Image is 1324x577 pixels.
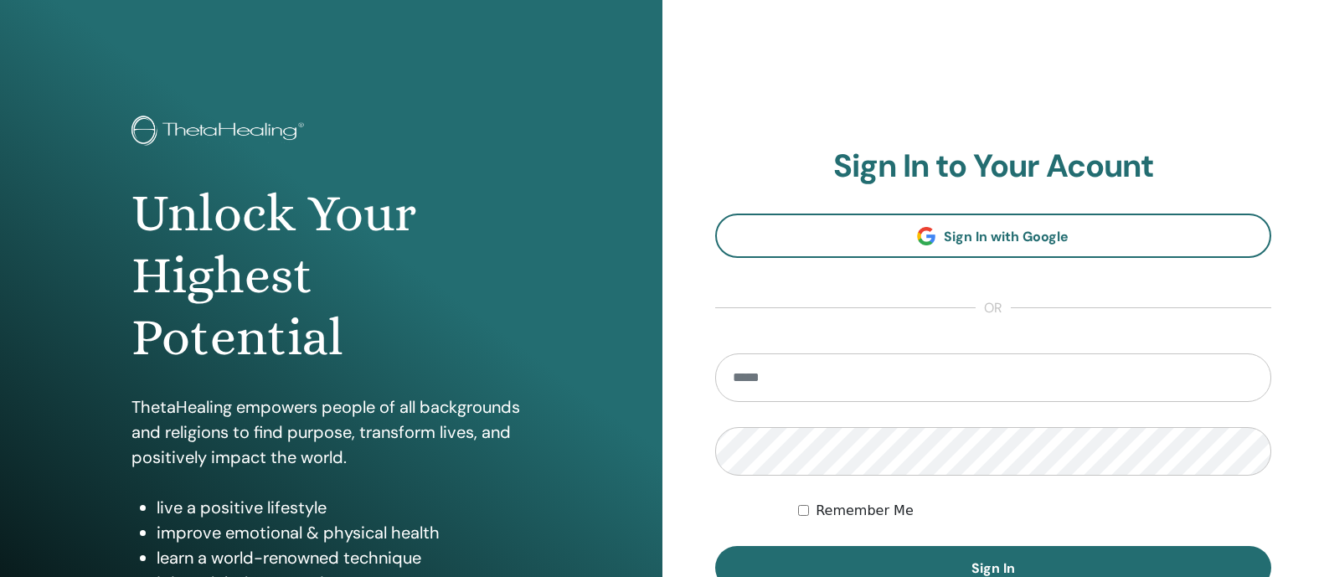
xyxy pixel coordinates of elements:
[976,298,1011,318] span: or
[131,394,531,470] p: ThetaHealing empowers people of all backgrounds and religions to find purpose, transform lives, a...
[131,183,531,369] h1: Unlock Your Highest Potential
[157,520,531,545] li: improve emotional & physical health
[157,495,531,520] li: live a positive lifestyle
[971,559,1015,577] span: Sign In
[157,545,531,570] li: learn a world-renowned technique
[798,501,1271,521] div: Keep me authenticated indefinitely or until I manually logout
[715,214,1272,258] a: Sign In with Google
[944,228,1069,245] span: Sign In with Google
[715,147,1272,186] h2: Sign In to Your Acount
[816,501,914,521] label: Remember Me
